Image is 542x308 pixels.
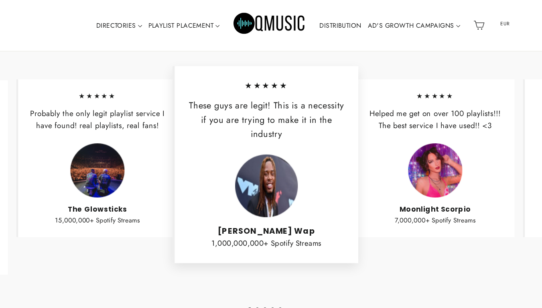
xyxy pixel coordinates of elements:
[367,108,503,132] p: Helped me get on over 100 playlists!!! The best service I have used!! <3
[233,7,306,43] img: Q Music Promotions
[316,16,364,35] a: DISTRIBUTION
[367,91,503,102] span: ★★★★★
[490,18,520,30] span: EUR
[365,16,463,35] a: AD'S GROWTH CAMPAIGNS
[367,215,503,226] p: 7,000,000+ Spotify Streams
[188,226,345,236] cite: [PERSON_NAME] Wap
[145,16,223,35] a: PLAYLIST PLACEMENT
[188,99,345,141] p: These guys are legit! This is a necessity if you are trying to make it in the industry
[30,205,165,214] cite: The Glowsticks
[30,91,165,102] span: ★★★★★
[188,80,345,92] span: ★★★★★
[93,16,145,35] a: DIRECTORIES
[30,108,165,132] p: Probably the only legit playlist service I have found! real playlists, real fans!
[367,205,503,214] cite: Moonlight Scorpio
[30,215,165,226] p: 15,000,000+ Spotify Streams
[69,2,470,49] div: Primary
[188,238,345,250] p: 1,000,000,000+ Spotify Streams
